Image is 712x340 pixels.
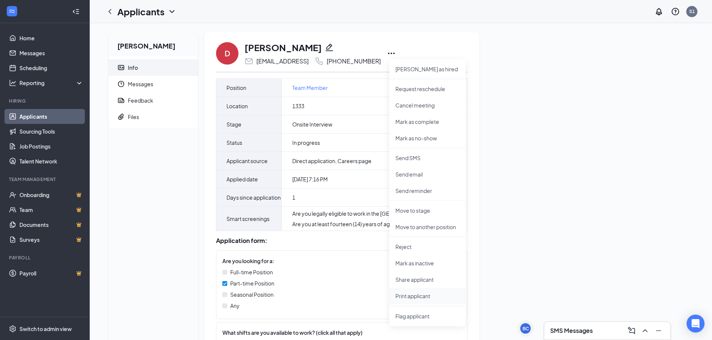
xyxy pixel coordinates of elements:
div: Hiring [9,98,82,104]
a: Job Postings [19,139,83,154]
a: ContactCardInfo [108,59,198,76]
div: Payroll [9,255,82,261]
span: What shifts are you available to work? (click all that apply) [222,328,363,337]
a: Sourcing Tools [19,124,83,139]
svg: ChevronLeft [105,7,114,16]
a: DocumentsCrown [19,217,83,232]
div: [EMAIL_ADDRESS] [256,57,309,65]
svg: Ellipses [387,49,396,58]
div: Switch to admin view [19,325,72,333]
svg: Analysis [9,79,16,87]
span: 1 [292,194,295,201]
svg: ComposeMessage [627,326,636,335]
span: Seasonal Position [230,290,274,299]
span: [DATE] 7:16 PM [292,175,328,183]
svg: ContactCard [117,64,125,71]
p: Print applicant [395,292,460,300]
h2: [PERSON_NAME] [108,32,198,56]
span: Days since application [226,193,281,202]
p: Mark as no-show [395,134,460,142]
p: Mark as inactive [395,259,460,267]
span: Onsite Interview [292,121,332,128]
div: Open Intercom Messenger [687,315,705,333]
span: Status [226,138,242,147]
span: Stage [226,120,241,129]
span: Flag applicant [395,312,460,320]
p: Send SMS [395,154,460,162]
a: SurveysCrown [19,232,83,247]
svg: WorkstreamLogo [8,7,16,15]
svg: ChevronUp [641,326,650,335]
a: OnboardingCrown [19,187,83,202]
div: Files [128,113,139,121]
a: TeamCrown [19,202,83,217]
svg: ChevronDown [167,7,176,16]
div: D [225,48,230,59]
svg: QuestionInfo [671,7,680,16]
a: ClockMessages [108,76,198,92]
svg: Paperclip [117,113,125,121]
svg: Pencil [325,43,334,52]
p: Send email [395,171,460,178]
a: PaperclipFiles [108,109,198,125]
span: Are you looking for a: [222,257,274,265]
span: Messages [128,76,192,92]
a: Scheduling [19,60,83,75]
span: Direct application, Careers page [292,157,372,165]
span: Full-time Position [230,268,273,276]
span: In progress [292,139,320,146]
a: Team Member [292,84,328,92]
button: Minimize [653,325,665,337]
svg: Settings [9,325,16,333]
a: Home [19,31,83,46]
p: [PERSON_NAME] as hired [395,65,460,73]
span: Part-time Position [230,279,274,287]
svg: Clock [117,80,125,88]
div: S1 [689,8,695,15]
svg: Email [244,57,253,66]
p: Mark as complete [395,118,460,125]
a: Messages [19,46,83,60]
h1: [PERSON_NAME] [244,41,322,54]
span: Applied date [226,175,258,184]
p: Move to another position [395,223,460,231]
div: Info [128,64,138,71]
div: Team Management [9,176,82,183]
div: [PHONE_NUMBER] [327,57,381,65]
button: ChevronUp [639,325,651,337]
span: Any [230,302,240,310]
div: Reporting [19,79,84,87]
svg: Phone [315,57,324,66]
span: Smart screenings [226,214,269,223]
svg: Notifications [654,7,663,16]
a: ReportFeedback [108,92,198,109]
span: 1333 [292,102,304,110]
div: Application form: [216,237,468,244]
div: Are you legally eligible to work in the [GEOGRAPHIC_DATA]? : [292,210,448,217]
div: Feedback [128,97,153,104]
a: Talent Network [19,154,83,169]
p: Cancel meeting [395,102,460,109]
svg: Collapse [72,8,80,15]
p: Request reschedule [395,85,460,93]
div: Are you at least fourteen (14) years of age? : [292,220,448,228]
p: Share applicant [395,276,460,283]
p: Move to stage [395,207,460,214]
svg: Minimize [654,326,663,335]
a: PayrollCrown [19,266,83,281]
p: Reject [395,243,460,250]
h3: SMS Messages [550,327,593,335]
span: Applicant source [226,156,268,165]
span: Location [226,102,248,110]
svg: Report [117,97,125,104]
div: BC [523,325,529,332]
a: Applicants [19,109,83,124]
p: Send reminder [395,187,460,194]
span: Position [226,83,246,92]
button: ComposeMessage [626,325,638,337]
h1: Applicants [117,5,164,18]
